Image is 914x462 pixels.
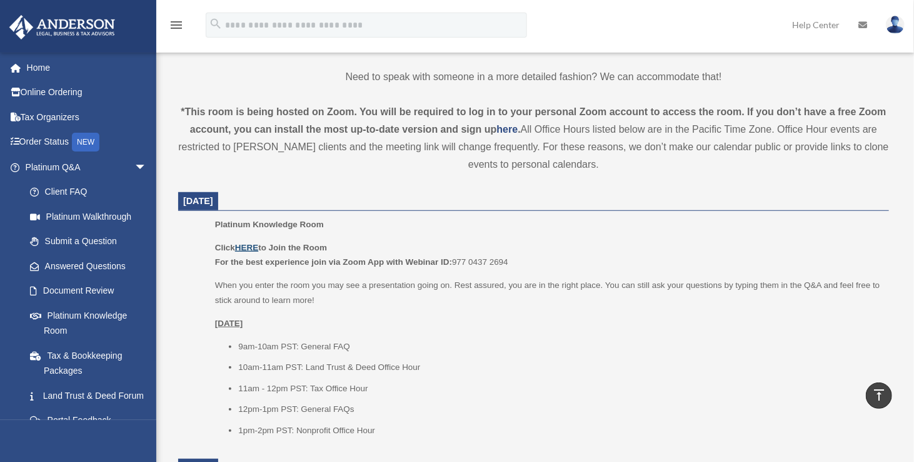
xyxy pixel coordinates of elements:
[169,18,184,33] i: menu
[238,339,880,354] li: 9am-10am PST: General FAQ
[871,388,886,403] i: vertical_align_top
[9,80,166,105] a: Online Ordering
[18,383,166,408] a: Land Trust & Deed Forum
[238,381,880,396] li: 11am - 12pm PST: Tax Office Hour
[18,343,166,383] a: Tax & Bookkeeping Packages
[215,257,452,267] b: For the best experience join via Zoom App with Webinar ID:
[518,124,520,135] strong: .
[6,15,119,39] img: Anderson Advisors Platinum Portal
[18,254,166,279] a: Answered Questions
[209,17,223,31] i: search
[134,155,159,180] span: arrow_drop_down
[215,243,327,252] b: Click to Join the Room
[215,278,880,307] p: When you enter the room you may see a presentation going on. Rest assured, you are in the right p...
[178,103,889,173] div: All Office Hours listed below are in the Pacific Time Zone. Office Hour events are restricted to ...
[215,220,324,229] span: Platinum Knowledge Room
[169,22,184,33] a: menu
[72,133,99,151] div: NEW
[235,243,258,252] a: HERE
[18,204,166,229] a: Platinum Walkthrough
[18,303,159,343] a: Platinum Knowledge Room
[18,408,166,433] a: Portal Feedback
[238,360,880,375] li: 10am-11am PST: Land Trust & Deed Office Hour
[18,279,166,304] a: Document Review
[181,106,886,135] strong: *This room is being hosted on Zoom. You will be required to log in to your personal Zoom account ...
[497,124,518,135] a: here
[886,16,905,34] img: User Pic
[238,402,880,417] li: 12pm-1pm PST: General FAQs
[18,229,166,254] a: Submit a Question
[178,68,889,86] p: Need to speak with someone in a more detailed fashion? We can accommodate that!
[215,240,880,270] p: 977 0437 2694
[866,382,892,409] a: vertical_align_top
[215,319,243,328] u: [DATE]
[9,155,166,180] a: Platinum Q&Aarrow_drop_down
[18,180,166,205] a: Client FAQ
[9,130,166,155] a: Order StatusNEW
[9,55,166,80] a: Home
[238,423,880,438] li: 1pm-2pm PST: Nonprofit Office Hour
[183,196,213,206] span: [DATE]
[9,105,166,130] a: Tax Organizers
